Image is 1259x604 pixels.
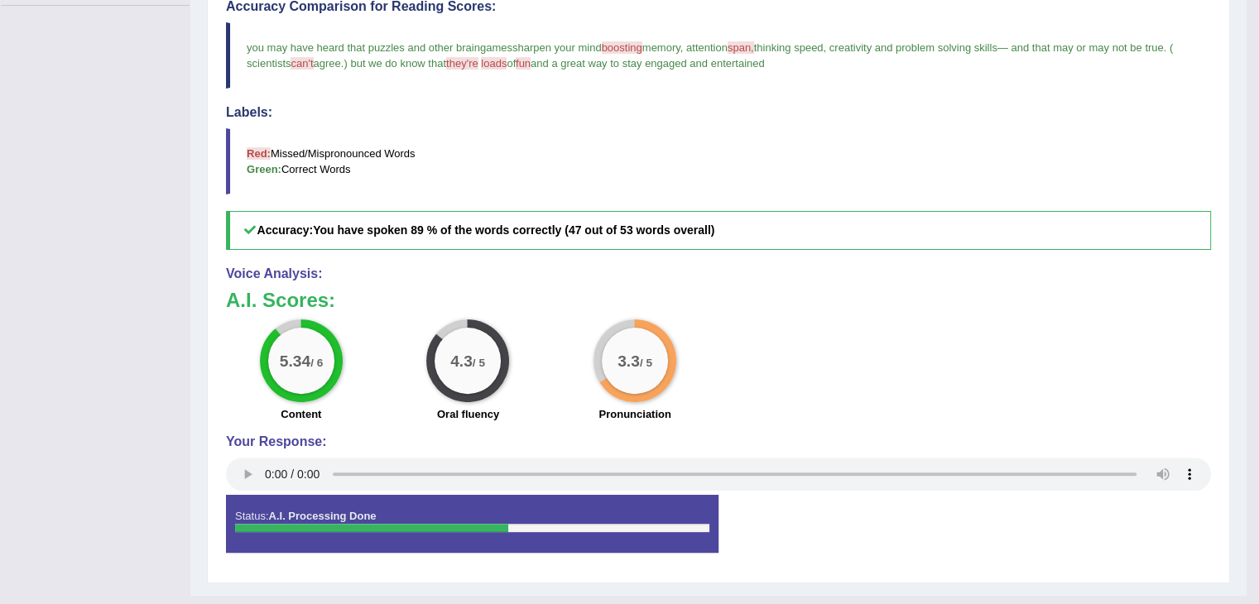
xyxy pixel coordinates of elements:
span: , [680,41,684,54]
b: Green: [247,163,281,175]
label: Oral fluency [437,406,499,422]
span: , [823,41,826,54]
blockquote: Missed/Mispronounced Words Correct Words [226,128,1211,194]
b: Red: [247,147,271,160]
span: agree [314,57,341,70]
div: Status: [226,495,718,553]
span: games [480,41,512,54]
span: fun [516,57,531,70]
h5: Accuracy: [226,211,1211,250]
label: Pronunciation [598,406,670,422]
big: 4.3 [451,352,473,370]
span: they're [446,57,478,70]
span: . ( [1164,41,1174,54]
small: / 6 [310,357,323,369]
span: sharpen your mind [512,41,602,54]
strong: A.I. Processing Done [268,510,376,522]
h4: Labels: [226,105,1211,120]
b: A.I. Scores: [226,289,335,311]
h4: Voice Analysis: [226,266,1211,281]
span: can't [291,57,313,70]
span: and a great way to stay engaged and entertained [531,57,765,70]
h4: Your Response: [226,434,1211,449]
big: 3.3 [617,352,640,370]
span: but we do know that [350,57,446,70]
span: creativity and problem solving skills [829,41,997,54]
span: — [997,41,1008,54]
small: / 5 [640,357,652,369]
span: loads [481,57,507,70]
small: / 5 [473,357,485,369]
span: span, [728,41,754,54]
span: and that may or may not be true [1011,41,1163,54]
span: of [507,57,516,70]
span: attention [686,41,728,54]
b: You have spoken 89 % of the words correctly (47 out of 53 words overall) [313,223,714,237]
span: thinking speed [754,41,824,54]
span: memory [642,41,680,54]
span: scientists [247,57,291,70]
span: you may have heard that puzzles and other brain [247,41,480,54]
big: 5.34 [280,352,310,370]
span: boosting [602,41,642,54]
label: Content [281,406,321,422]
span: .) [341,57,348,70]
